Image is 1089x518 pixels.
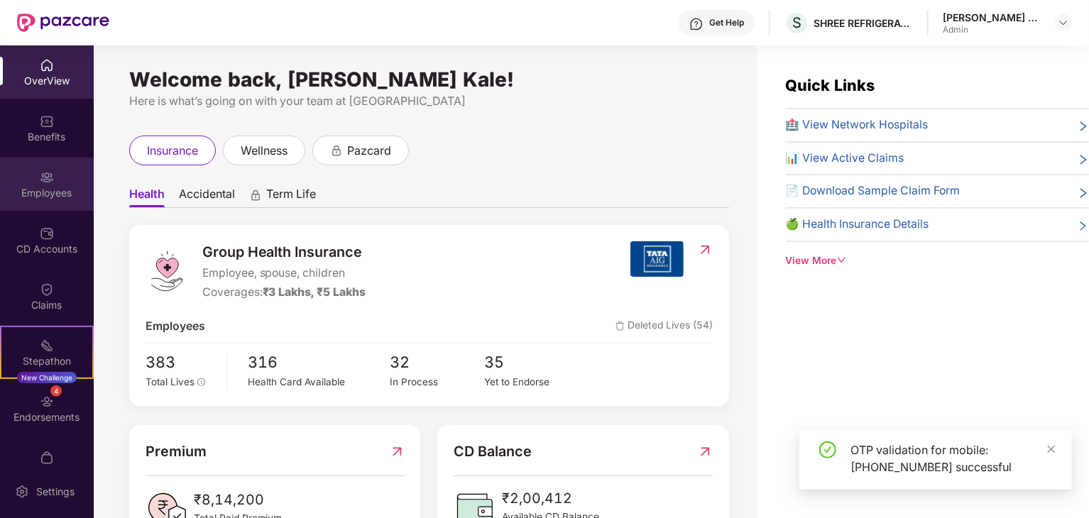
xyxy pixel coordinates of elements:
[50,385,62,397] div: 4
[146,376,195,387] span: Total Lives
[40,226,54,241] img: svg+xml;base64,PHN2ZyBpZD0iQ0RfQWNjb3VudHMiIGRhdGEtbmFtZT0iQ0QgQWNjb3VudHMiIHhtbG5zPSJodHRwOi8vd3...
[1,354,92,368] div: Stepathon
[129,74,729,85] div: Welcome back, [PERSON_NAME] Kale!
[266,187,316,207] span: Term Life
[202,284,366,302] div: Coverages:
[40,395,54,409] img: svg+xml;base64,PHN2ZyBpZD0iRW5kb3JzZW1lbnRzIiB4bWxucz0iaHR0cDovL3d3dy53My5vcmcvMjAwMC9zdmciIHdpZH...
[347,142,391,160] span: pazcard
[786,216,929,233] span: 🍏 Health Insurance Details
[40,170,54,184] img: svg+xml;base64,PHN2ZyBpZD0iRW1wbG95ZWVzIiB4bWxucz0iaHR0cDovL3d3dy53My5vcmcvMjAwMC9zdmciIHdpZHRoPS...
[485,351,579,375] span: 35
[786,76,875,94] span: Quick Links
[17,13,109,32] img: New Pazcare Logo
[32,485,79,499] div: Settings
[194,489,283,511] span: ₹8,14,200
[814,16,913,30] div: SHREE REFRIGERATIONS LIMITED
[146,250,188,292] img: logo
[390,441,405,463] img: RedirectIcon
[390,375,484,390] div: In Process
[248,351,390,375] span: 316
[454,441,532,463] span: CD Balance
[146,441,207,463] span: Premium
[202,241,366,263] span: Group Health Insurance
[147,142,198,160] span: insurance
[241,142,288,160] span: wellness
[248,375,390,390] div: Health Card Available
[197,378,206,387] span: info-circle
[786,253,1089,269] div: View More
[40,451,54,465] img: svg+xml;base64,PHN2ZyBpZD0iTXlfT3JkZXJzIiBkYXRhLW5hbWU9Ik15IE9yZGVycyIgeG1sbnM9Imh0dHA6Ly93d3cudz...
[179,187,235,207] span: Accidental
[502,487,599,509] span: ₹2,00,412
[943,24,1042,35] div: Admin
[630,241,684,277] img: insurerIcon
[202,265,366,282] span: Employee, spouse, children
[40,282,54,297] img: svg+xml;base64,PHN2ZyBpZD0iQ2xhaW0iIHhtbG5zPSJodHRwOi8vd3d3LnczLm9yZy8yMDAwL3N2ZyIgd2lkdGg9IjIwIi...
[1078,185,1089,200] span: right
[1078,219,1089,233] span: right
[698,441,713,463] img: RedirectIcon
[40,338,54,353] img: svg+xml;base64,PHN2ZyB4bWxucz0iaHR0cDovL3d3dy53My5vcmcvMjAwMC9zdmciIHdpZHRoPSIyMSIgaGVpZ2h0PSIyMC...
[129,92,729,110] div: Here is what’s going on with your team at [GEOGRAPHIC_DATA]
[390,351,484,375] span: 32
[615,321,625,331] img: deleteIcon
[40,114,54,128] img: svg+xml;base64,PHN2ZyBpZD0iQmVuZWZpdHMiIHhtbG5zPSJodHRwOi8vd3d3LnczLm9yZy8yMDAwL3N2ZyIgd2lkdGg9Ij...
[786,116,929,134] span: 🏥 View Network Hospitals
[249,188,262,201] div: animation
[850,441,1055,475] div: OTP validation for mobile: [PHONE_NUMBER] successful
[786,150,904,167] span: 📊 View Active Claims
[943,11,1042,24] div: [PERSON_NAME] Kale
[485,375,579,390] div: Yet to Endorse
[263,285,366,299] span: ₹3 Lakhs, ₹5 Lakhs
[786,182,961,200] span: 📄 Download Sample Claim Form
[792,14,801,31] span: S
[129,187,165,207] span: Health
[615,318,713,336] span: Deleted Lives (54)
[1078,119,1089,134] span: right
[1058,17,1069,28] img: svg+xml;base64,PHN2ZyBpZD0iRHJvcGRvd24tMzJ4MzIiIHhtbG5zPSJodHRwOi8vd3d3LnczLm9yZy8yMDAwL3N2ZyIgd2...
[40,58,54,72] img: svg+xml;base64,PHN2ZyBpZD0iSG9tZSIgeG1sbnM9Imh0dHA6Ly93d3cudzMub3JnLzIwMDAvc3ZnIiB3aWR0aD0iMjAiIG...
[1078,153,1089,167] span: right
[17,372,77,383] div: New Challenge
[689,17,704,31] img: svg+xml;base64,PHN2ZyBpZD0iSGVscC0zMngzMiIgeG1sbnM9Imh0dHA6Ly93d3cudzMub3JnLzIwMDAvc3ZnIiB3aWR0aD...
[146,318,205,336] span: Employees
[819,441,836,458] span: check-circle
[146,351,217,375] span: 383
[709,17,744,28] div: Get Help
[1046,444,1056,454] span: close
[330,143,343,156] div: animation
[15,485,29,499] img: svg+xml;base64,PHN2ZyBpZD0iU2V0dGluZy0yMHgyMCIgeG1sbnM9Imh0dHA6Ly93d3cudzMub3JnLzIwMDAvc3ZnIiB3aW...
[837,255,847,265] span: down
[698,243,713,257] img: RedirectIcon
